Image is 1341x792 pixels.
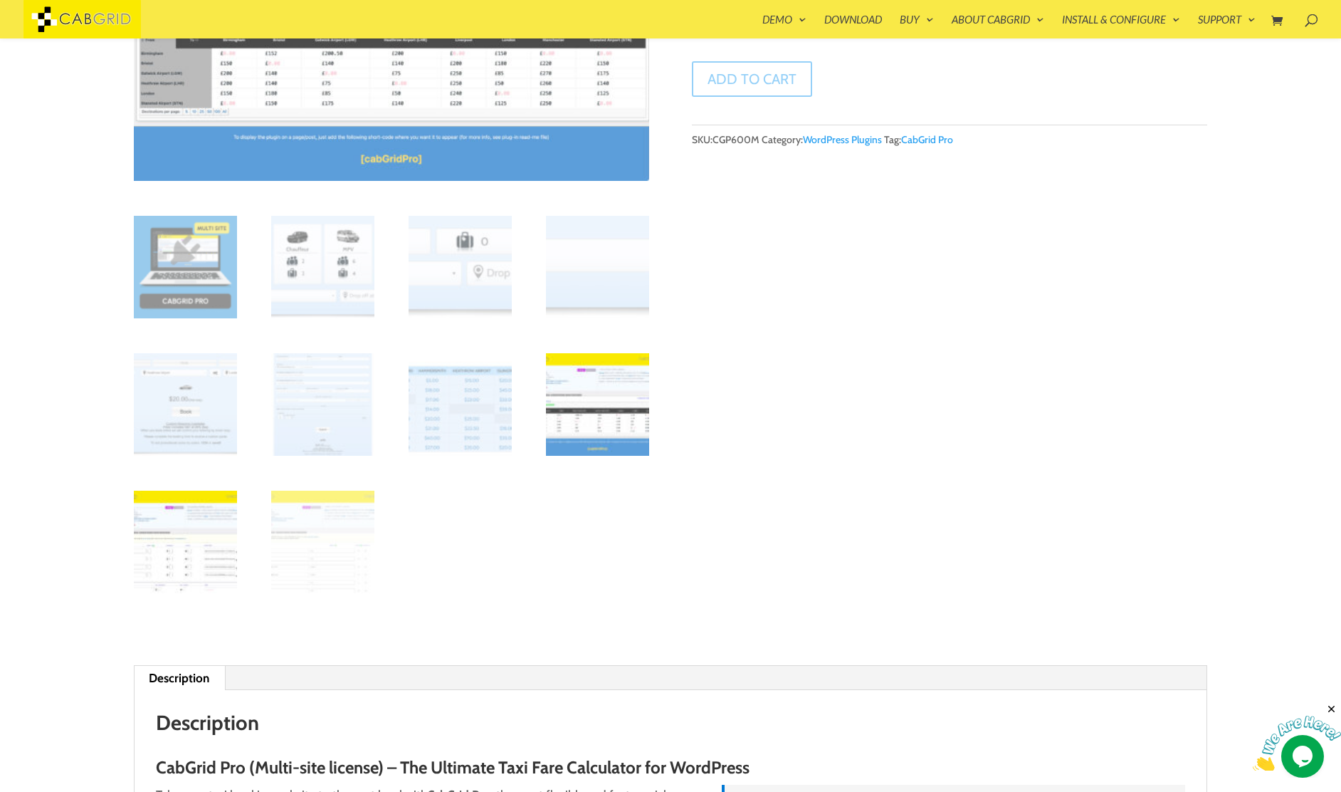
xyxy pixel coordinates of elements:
img: CabGrid Pro - Multi Site (1 year support & updates) [134,216,237,319]
a: CabGrid Pro [901,133,953,146]
span: CGP600M [712,133,759,146]
button: Add to cart [692,61,812,97]
img: CabGrid Pro - Multi Site (1 year support & updates) - Image 7 [409,353,512,457]
span: Category: [762,133,882,146]
a: Install & Configure [1062,14,1180,38]
a: About CabGrid [952,14,1044,38]
img: CabGrid Pro - Multi Site (1 year support & updates) - Image 8 [546,353,649,457]
a: Support [1198,14,1256,38]
a: Download [824,14,882,38]
b: CabGrid Pro (Multi-site license) – The Ultimate Taxi Fare Calculator for WordPress [156,757,750,778]
img: CabGrid Pro - Multi Site (1 year support & updates) - Image 3 [409,216,512,319]
a: Buy [900,14,934,38]
img: CabGrid Pro - Multi Site (1 year support & updates) - Image 10 [271,491,374,594]
img: CabGrid Pro - Multi Site (1 year support & updates) - Image 9 [134,491,237,594]
a: Description [133,666,225,690]
a: WordPress Plugins [803,133,882,146]
span: SKU: [692,133,759,146]
a: CabGrid Taxi Plugin [23,10,141,25]
img: CabGrid Pro - Multi Site (1 year support & updates) - Image 5 [134,353,237,457]
img: CabGrid Pro - Multi Site (1 year support & updates) - Image 6 [271,353,374,457]
h2: Description [156,712,1184,741]
img: CabGrid Pro - Multi Site (1 year support & updates) - Image 4 [546,216,649,319]
iframe: chat widget [1253,703,1341,771]
span: Tag: [884,133,953,146]
a: Demo [762,14,806,38]
img: CabGrid Pro - Multi Site (1 year support & updates) - Image 2 [271,216,374,319]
